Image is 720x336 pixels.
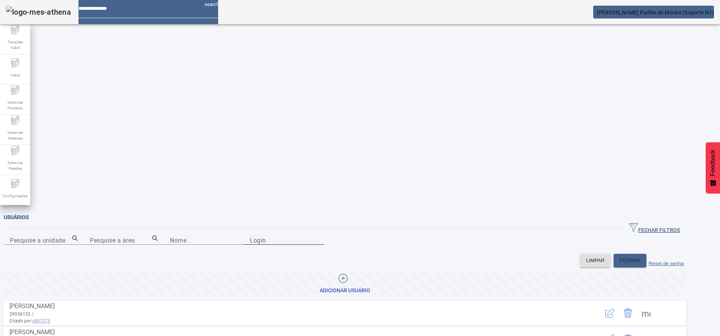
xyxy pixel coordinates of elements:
[4,273,686,295] button: Adicionar Usuário
[10,236,65,244] mat-label: Pesquise a unidade
[9,311,34,317] span: 29036152 /
[10,236,78,245] input: Number
[170,236,186,244] mat-label: Nome
[580,254,611,267] button: LIMPAR
[0,191,30,201] span: Configurações
[619,304,637,322] button: Delete
[614,254,646,267] button: FILTRAR
[4,127,26,143] span: Gerenciar Materiais
[90,236,135,244] mat-label: Pesquise a área
[597,9,714,15] span: [PERSON_NAME] Pudles de Morais (Suporte N1)
[6,6,71,18] img: logo-mes-athena
[4,97,26,113] span: Gerenciar Processo
[320,287,370,295] div: Adicionar Usuário
[4,37,26,53] span: Template Fabril
[649,261,684,266] label: Reset de senha
[32,318,50,324] span: c001273
[637,304,655,322] button: Mais
[706,142,720,193] button: Feedback - Mostrar pesquisa
[9,318,572,324] span: Criado por:
[4,214,29,220] span: Usuários
[90,236,158,245] input: Number
[9,328,55,336] span: [PERSON_NAME]
[250,236,266,244] mat-label: Login
[4,158,26,173] span: Gerenciar Paradas
[646,254,686,267] button: Reset de senha
[9,302,55,310] span: [PERSON_NAME]
[629,223,680,234] span: FECHAR FILTROS
[586,257,605,264] span: LIMPAR
[709,150,716,176] span: Feedback
[8,70,22,80] span: Fabril
[623,222,686,235] button: FECHAR FILTROS
[620,257,640,264] span: FILTRAR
